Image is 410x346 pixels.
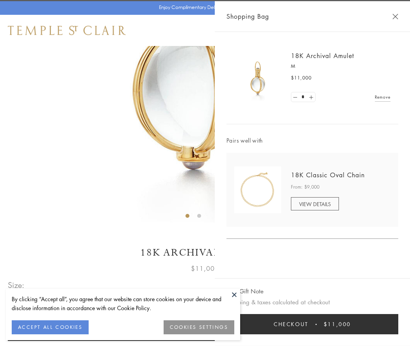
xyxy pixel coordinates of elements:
[392,14,398,19] button: Close Shopping Bag
[291,197,339,210] a: VIEW DETAILS
[159,4,248,11] p: Enjoy Complimentary Delivery & Returns
[226,286,264,296] button: Add Gift Note
[234,166,281,213] img: N88865-OV18
[226,314,398,334] button: Checkout $11,000
[291,92,299,102] a: Set quantity to 0
[291,74,312,82] span: $11,000
[226,297,398,307] p: Shipping & taxes calculated at checkout
[191,263,219,274] span: $11,000
[226,136,398,145] span: Pairs well with
[291,51,354,60] a: 18K Archival Amulet
[164,320,234,334] button: COOKIES SETTINGS
[8,26,126,35] img: Temple St. Clair
[274,320,308,328] span: Checkout
[291,62,390,70] p: M
[8,246,402,259] h1: 18K Archival Amulet
[291,183,319,191] span: From: $9,000
[307,92,315,102] a: Set quantity to 2
[226,11,269,21] span: Shopping Bag
[324,320,351,328] span: $11,000
[299,200,331,208] span: VIEW DETAILS
[12,295,234,312] div: By clicking “Accept all”, you agree that our website can store cookies on your device and disclos...
[291,171,365,179] a: 18K Classic Oval Chain
[8,279,25,291] span: Size:
[234,55,281,101] img: 18K Archival Amulet
[12,320,89,334] button: ACCEPT ALL COOKIES
[375,93,390,101] a: Remove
